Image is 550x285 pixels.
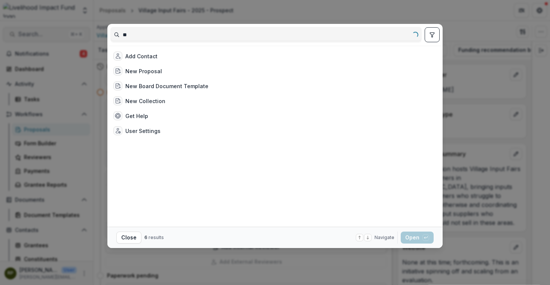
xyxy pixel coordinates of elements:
[149,235,164,240] span: results
[401,232,434,244] button: Open
[144,235,147,240] span: 6
[125,127,161,135] div: User Settings
[125,52,158,60] div: Add Contact
[125,112,148,120] div: Get Help
[116,232,141,244] button: Close
[125,82,208,90] div: New Board Document Template
[125,67,162,75] div: New Proposal
[125,97,165,105] div: New Collection
[375,234,394,241] span: Navigate
[425,27,440,42] button: toggle filters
